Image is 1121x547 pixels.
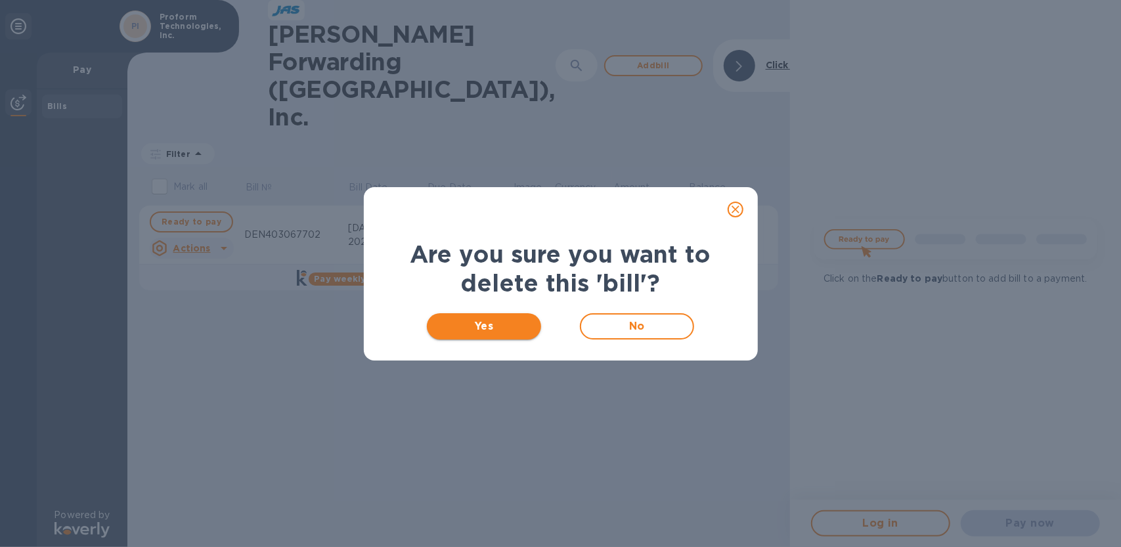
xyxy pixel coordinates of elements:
[437,318,531,334] span: Yes
[427,313,542,339] button: Yes
[410,240,711,297] b: Are you sure you want to delete this 'bill'?
[720,194,751,225] button: close
[592,318,683,334] span: No
[580,313,695,339] button: No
